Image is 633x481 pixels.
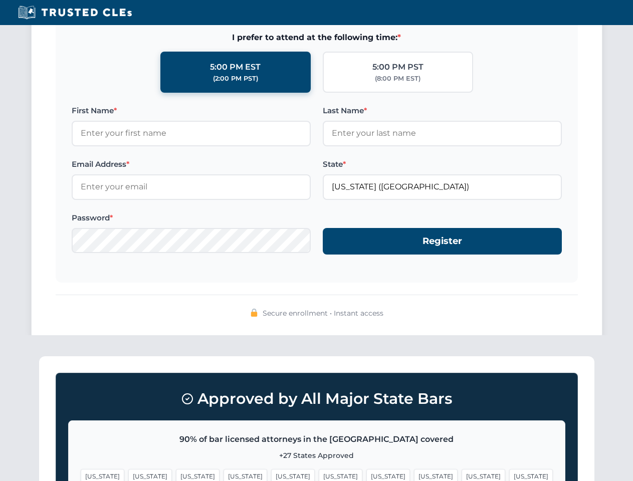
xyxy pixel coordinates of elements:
[323,105,562,117] label: Last Name
[323,228,562,255] button: Register
[15,5,135,20] img: Trusted CLEs
[81,450,553,461] p: +27 States Approved
[323,158,562,170] label: State
[72,174,311,199] input: Enter your email
[72,105,311,117] label: First Name
[72,158,311,170] label: Email Address
[263,308,383,319] span: Secure enrollment • Instant access
[72,121,311,146] input: Enter your first name
[375,74,420,84] div: (8:00 PM EST)
[213,74,258,84] div: (2:00 PM PST)
[323,121,562,146] input: Enter your last name
[323,174,562,199] input: Florida (FL)
[81,433,553,446] p: 90% of bar licensed attorneys in the [GEOGRAPHIC_DATA] covered
[210,61,261,74] div: 5:00 PM EST
[372,61,424,74] div: 5:00 PM PST
[72,212,311,224] label: Password
[250,309,258,317] img: 🔒
[72,31,562,44] span: I prefer to attend at the following time:
[68,385,565,412] h3: Approved by All Major State Bars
